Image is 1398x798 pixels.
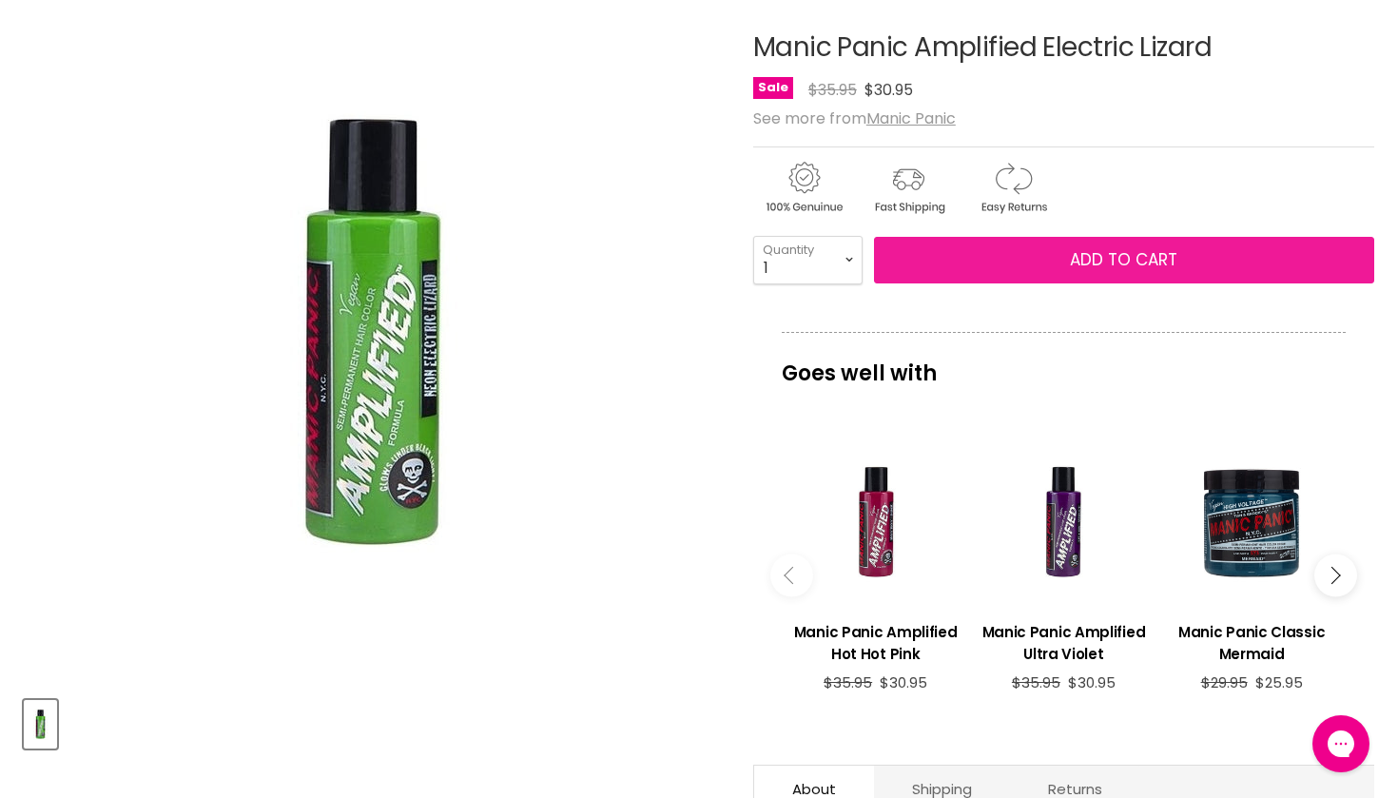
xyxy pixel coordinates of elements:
[824,672,872,692] span: $35.95
[753,159,854,217] img: genuine.gif
[753,107,956,129] span: See more from
[858,159,959,217] img: shipping.gif
[21,694,722,749] div: Product thumbnails
[1201,672,1248,692] span: $29.95
[753,33,1374,63] h1: Manic Panic Amplified Electric Lizard
[1167,607,1336,674] a: View product:Manic Panic Classic Mermaid
[1167,621,1336,665] h3: Manic Panic Classic Mermaid
[1012,672,1060,692] span: $35.95
[980,621,1149,665] h3: Manic Panic Amplified Ultra Violet
[1070,248,1177,271] span: Add to cart
[874,237,1374,284] button: Add to cart
[753,77,793,99] span: Sale
[1255,672,1303,692] span: $25.95
[1068,672,1116,692] span: $30.95
[791,607,961,674] a: View product:Manic Panic Amplified Hot Hot Pink
[880,672,927,692] span: $30.95
[153,5,591,661] img: Manic Panic Amplified Electric Lizard
[866,107,956,129] a: Manic Panic
[26,702,55,747] img: Manic Panic Amplified Electric Lizard
[962,159,1063,217] img: returns.gif
[782,332,1346,395] p: Goes well with
[24,700,57,749] button: Manic Panic Amplified Electric Lizard
[1303,709,1379,779] iframe: Gorgias live chat messenger
[791,621,961,665] h3: Manic Panic Amplified Hot Hot Pink
[753,236,863,283] select: Quantity
[864,79,913,101] span: $30.95
[808,79,857,101] span: $35.95
[980,607,1149,674] a: View product:Manic Panic Amplified Ultra Violet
